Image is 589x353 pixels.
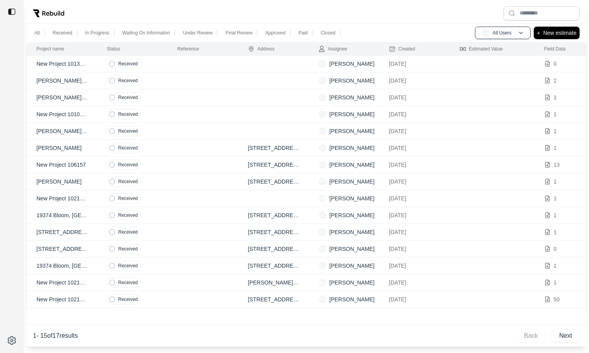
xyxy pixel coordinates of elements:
p: Received [118,263,138,269]
p: [PERSON_NAME] [330,77,375,85]
td: [STREET_ADDRESS][PERSON_NAME] [239,140,309,157]
p: Received [118,279,138,286]
p: [PERSON_NAME] [330,178,375,186]
p: Received [118,296,138,303]
p: All Users [493,30,511,36]
td: [STREET_ADDRESS][PERSON_NAME] [239,224,309,241]
p: [DATE] [389,279,441,286]
button: +New estimate [534,27,580,39]
p: New Project 1021425 [36,195,88,202]
span: JC [319,60,326,68]
span: MG [319,161,326,169]
p: [PERSON_NAME] [36,178,88,186]
td: [STREET_ADDRESS][PERSON_NAME] [239,291,309,308]
p: New Project 10131534 [36,60,88,68]
p: [DATE] [389,245,441,253]
div: Assignee [319,46,347,52]
p: 1 [554,262,557,270]
td: [STREET_ADDRESS] [239,258,309,274]
p: New Project 1021017 [36,279,88,286]
button: Next [552,330,580,342]
p: New Project 106157 [36,161,88,169]
p: Under Review [183,30,212,36]
p: Received [118,195,138,202]
p: 1 [554,211,557,219]
p: Received [118,111,138,117]
p: 1 - 15 of 17 results [33,331,78,340]
p: [PERSON_NAME] [330,262,375,270]
span: AU [482,29,489,37]
div: Estimated Value [460,46,503,52]
p: [DATE] [389,295,441,303]
p: 1 [554,110,557,118]
div: Reference [178,46,199,52]
p: Received [118,145,138,151]
p: [PERSON_NAME] [330,127,375,135]
p: [PERSON_NAME] [330,195,375,202]
p: Received [118,94,138,101]
span: DC [319,211,326,219]
td: [STREET_ADDRESS] [239,207,309,224]
p: Approved [265,30,285,36]
p: 1 [554,228,557,236]
p: Received [118,61,138,67]
img: toggle sidebar [8,8,16,16]
p: [DATE] [389,178,441,186]
p: [PERSON_NAME] [330,94,375,101]
p: 1 [554,178,557,186]
p: 1 [554,195,557,202]
p: Received [118,162,138,168]
p: [PERSON_NAME] [330,144,375,152]
td: [STREET_ADDRESS] [239,173,309,190]
p: [DATE] [389,110,441,118]
p: All [34,30,40,36]
p: [PERSON_NAME] [330,211,375,219]
p: [DATE] [389,77,441,85]
td: [STREET_ADDRESS][PERSON_NAME] [239,241,309,258]
p: [PERSON_NAME] [330,295,375,303]
div: Project name [36,46,64,52]
p: New estimate [543,28,576,38]
p: 0 [554,245,557,253]
p: [DATE] [389,262,441,270]
span: NM [319,195,326,202]
p: Received [118,246,138,252]
p: 50 [554,295,560,303]
p: Final Review [225,30,252,36]
p: [PERSON_NAME] [330,60,375,68]
p: [DATE] [389,195,441,202]
p: In Progress [85,30,109,36]
span: GC [319,279,326,286]
span: JM [319,228,326,236]
div: Created [389,46,415,52]
p: New Project 1021015 [36,295,88,303]
p: Received [118,77,138,84]
span: MG [319,295,326,303]
p: Waiting On Information [122,30,170,36]
span: JC [319,178,326,186]
span: JM [319,245,326,253]
p: 19374 Bloom, [GEOGRAPHIC_DATA], [US_STATE]. Zip Code 48234. [36,211,88,219]
p: [DATE] [389,94,441,101]
p: [PERSON_NAME] Rtd25-11192-watr - Recon [36,77,88,85]
span: JC [319,94,326,101]
span: JC [319,77,326,85]
p: 1 [554,127,557,135]
p: [DATE] [389,144,441,152]
p: 0 [554,60,557,68]
td: [STREET_ADDRESS][PERSON_NAME] [239,157,309,173]
div: Status [107,46,120,52]
p: [STREET_ADDRESS][US_STATE]. 48180 [36,245,88,253]
p: Received [118,128,138,134]
p: [DATE] [389,60,441,68]
p: Received [118,178,138,185]
p: [PERSON_NAME] [36,144,88,152]
p: Received [118,212,138,218]
p: New Project 10101550 [36,110,88,118]
p: [DATE] [389,228,441,236]
p: 1 [554,94,557,101]
p: 1 [554,279,557,286]
div: Field Data [544,46,566,52]
p: [PERSON_NAME] [330,161,375,169]
div: Address [248,46,275,52]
